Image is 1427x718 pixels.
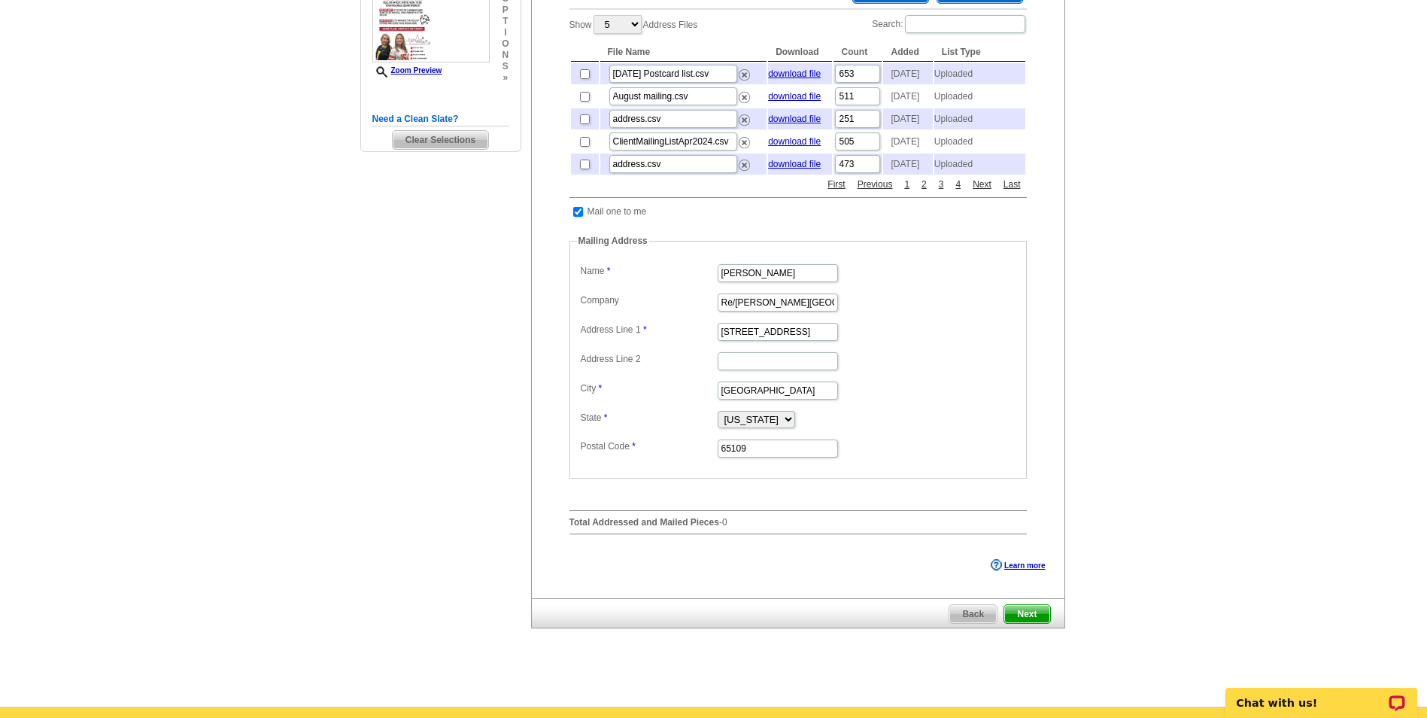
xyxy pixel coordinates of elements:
span: s [502,61,509,72]
span: Next [1004,605,1049,623]
td: [DATE] [883,108,932,129]
a: download file [768,114,821,124]
label: Company [581,294,716,307]
label: Show Address Files [569,14,698,35]
a: Remove this list [739,66,750,77]
span: p [502,5,509,16]
a: download file [768,159,821,169]
span: n [502,50,509,61]
strong: Total Addressed and Mailed Pieces [569,517,719,528]
a: Last [1000,178,1025,191]
a: Remove this list [739,134,750,145]
label: Address Line 1 [581,323,716,336]
a: download file [768,136,821,147]
img: delete.png [739,69,750,81]
a: First [824,178,849,191]
a: Remove this list [739,157,750,167]
a: Zoom Preview [372,66,442,75]
td: Uploaded [934,108,1025,129]
span: 0 [722,517,727,528]
label: Address Line 2 [581,352,716,366]
h5: Need a Clean Slate? [372,112,509,126]
img: delete.png [739,92,750,103]
label: City [581,382,716,395]
span: i [502,27,509,38]
td: Mail one to me [587,204,648,219]
input: Search: [905,15,1025,33]
span: Back [949,605,997,623]
a: Remove this list [739,111,750,122]
label: Search: [872,14,1026,35]
td: [DATE] [883,131,932,152]
select: ShowAddress Files [594,15,642,34]
a: 4 [952,178,964,191]
a: Previous [854,178,897,191]
label: Postal Code [581,440,716,453]
td: [DATE] [883,154,932,175]
th: File Name [600,43,767,62]
td: Uploaded [934,86,1025,107]
td: Uploaded [934,63,1025,84]
span: o [502,38,509,50]
img: delete.png [739,137,750,148]
a: Learn more [991,559,1045,571]
label: State [581,411,716,424]
th: List Type [934,43,1025,62]
img: delete.png [739,160,750,171]
td: [DATE] [883,63,932,84]
th: Download [768,43,832,62]
a: download file [768,91,821,102]
span: » [502,72,509,84]
a: 2 [918,178,931,191]
label: Name [581,264,716,278]
td: Uploaded [934,131,1025,152]
iframe: LiveChat chat widget [1216,671,1427,718]
a: download file [768,68,821,79]
a: Remove this list [739,89,750,99]
legend: Mailing Address [577,234,649,248]
img: delete.png [739,114,750,126]
th: Added [883,43,932,62]
a: Back [949,604,997,624]
th: Count [833,43,882,62]
a: 1 [900,178,913,191]
span: t [502,16,509,27]
td: Uploaded [934,154,1025,175]
a: 3 [935,178,948,191]
td: [DATE] [883,86,932,107]
a: Next [969,178,995,191]
span: Clear Selections [393,131,488,149]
